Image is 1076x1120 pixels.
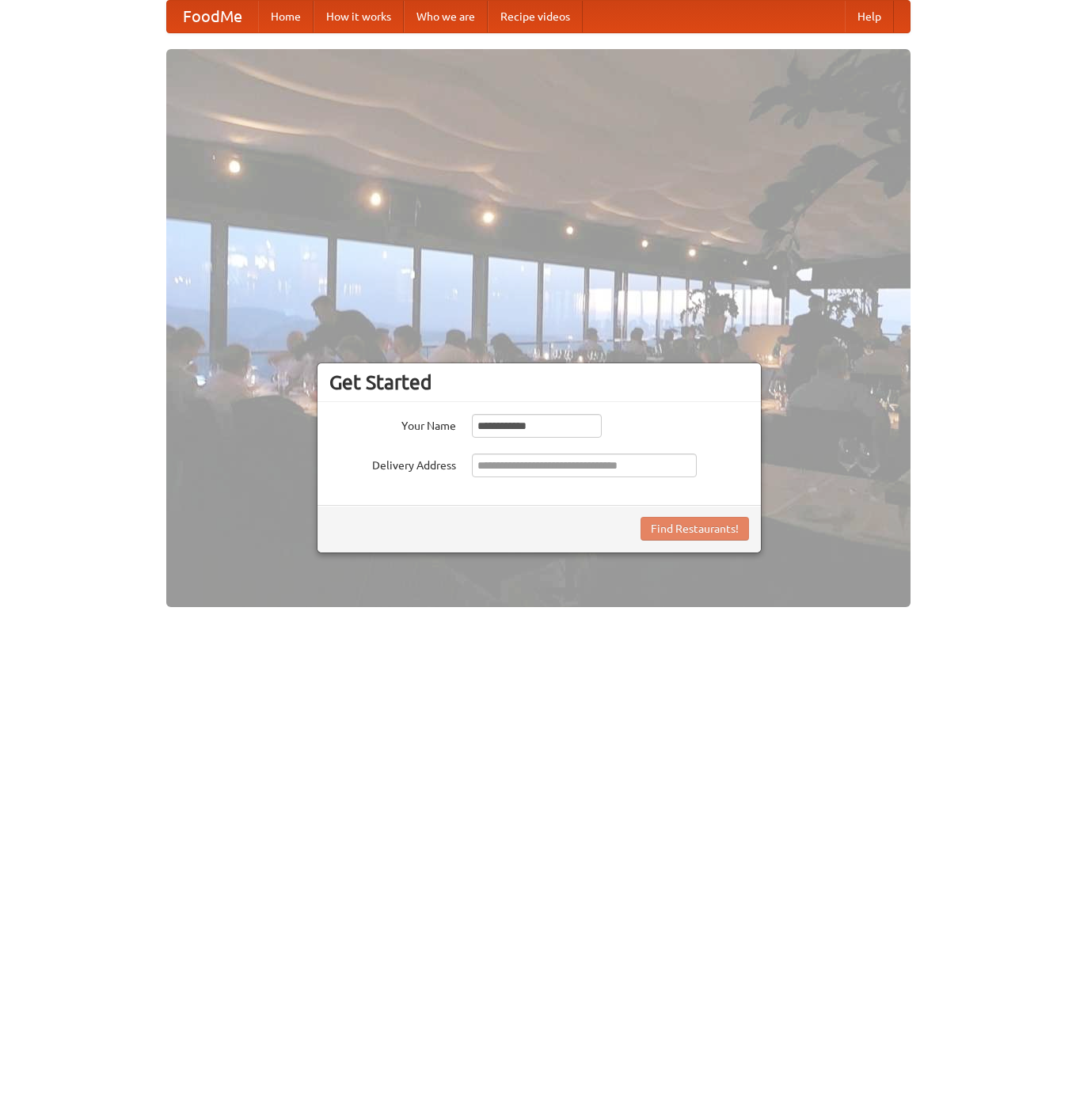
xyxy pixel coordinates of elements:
[641,517,749,541] button: Find Restaurants!
[488,1,583,32] a: Recipe videos
[329,370,749,394] h3: Get Started
[314,1,404,32] a: How it works
[258,1,314,32] a: Home
[329,414,456,434] label: Your Name
[404,1,488,32] a: Who we are
[329,454,456,473] label: Delivery Address
[845,1,894,32] a: Help
[167,1,258,32] a: FoodMe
